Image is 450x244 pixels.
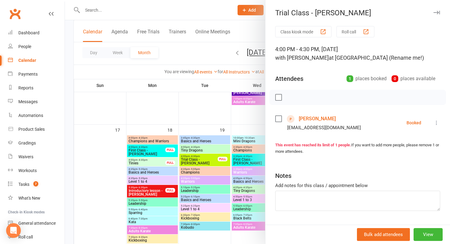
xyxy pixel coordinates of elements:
[275,26,332,37] button: Class kiosk mode
[8,150,65,164] a: Waivers
[414,228,443,241] button: View
[8,81,65,95] a: Reports
[8,136,65,150] a: Gradings
[18,99,38,104] div: Messages
[8,95,65,109] a: Messages
[275,74,303,83] div: Attendees
[8,109,65,122] a: Automations
[18,127,45,132] div: Product Sales
[8,67,65,81] a: Payments
[299,114,336,124] a: [PERSON_NAME]
[18,196,40,201] div: What's New
[275,182,440,189] div: Add notes for this class / appointment below
[8,216,65,230] a: General attendance kiosk mode
[33,181,38,186] span: 7
[18,141,36,145] div: Gradings
[407,121,421,125] div: Booked
[8,40,65,54] a: People
[7,6,23,21] a: Clubworx
[392,75,398,82] div: 0
[275,142,440,155] div: If you want to add more people, please remove 1 or more attendees.
[275,54,329,61] span: with [PERSON_NAME]
[347,75,353,82] div: 1
[275,143,351,147] strong: This event has reached its limit of 1 people.
[8,26,65,40] a: Dashboard
[18,30,39,35] div: Dashboard
[275,45,440,62] div: 4:00 PM - 4:30 PM, [DATE]
[18,85,33,90] div: Reports
[18,168,37,173] div: Workouts
[357,228,410,241] button: Bulk add attendees
[18,72,38,77] div: Payments
[18,235,33,239] div: Roll call
[329,54,424,61] span: at [GEOGRAPHIC_DATA] (Rename me!)
[8,191,65,205] a: What's New
[392,74,435,83] div: places available
[8,230,65,244] a: Roll call
[275,171,291,180] div: Notes
[18,113,43,118] div: Automations
[6,223,21,238] div: Open Intercom Messenger
[18,221,56,226] div: General attendance
[8,122,65,136] a: Product Sales
[8,54,65,67] a: Calendar
[336,26,374,37] button: Roll call
[18,44,31,49] div: People
[18,182,29,187] div: Tasks
[18,58,36,63] div: Calendar
[8,164,65,178] a: Workouts
[347,74,387,83] div: places booked
[287,124,361,132] div: [EMAIL_ADDRESS][DOMAIN_NAME]
[18,154,33,159] div: Waivers
[8,178,65,191] a: Tasks 7
[265,9,450,17] div: Trial Class - [PERSON_NAME]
